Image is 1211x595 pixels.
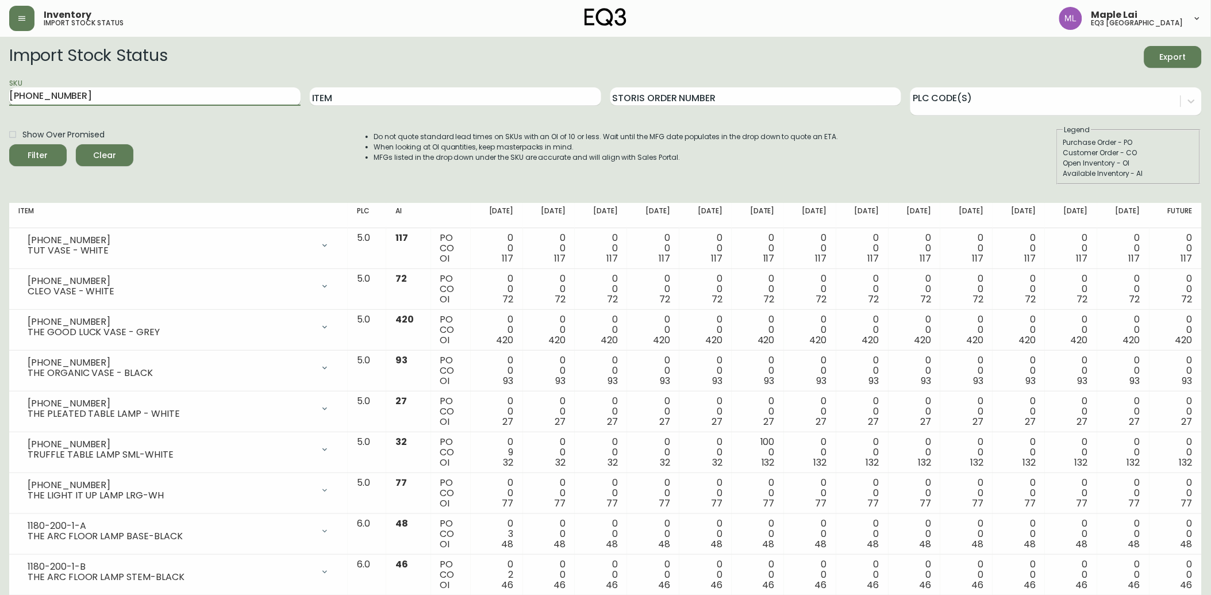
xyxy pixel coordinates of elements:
[1106,396,1140,427] div: 0 0
[1106,274,1140,305] div: 0 0
[18,559,339,585] div: 1180-200-1-BTHE ARC FLOOR LAMP STEM-BLACK
[503,456,514,469] span: 32
[732,203,784,228] th: [DATE]
[1024,252,1036,265] span: 117
[898,274,932,305] div: 0 0
[898,355,932,386] div: 0 0
[1129,293,1140,306] span: 72
[584,233,618,264] div: 0 0
[966,333,983,347] span: 420
[1077,415,1088,428] span: 27
[1159,314,1193,346] div: 0 0
[480,437,514,468] div: 0 9
[972,293,983,306] span: 72
[741,519,775,550] div: 0 0
[395,231,408,244] span: 117
[1129,415,1140,428] span: 27
[636,396,670,427] div: 0 0
[763,252,775,265] span: 117
[440,355,462,386] div: PO CO
[711,252,722,265] span: 117
[793,274,827,305] div: 0 0
[972,415,983,428] span: 27
[764,374,775,387] span: 93
[636,274,670,305] div: 0 0
[1129,252,1140,265] span: 117
[440,478,462,509] div: PO CO
[28,521,313,531] div: 1180-200-1-A
[1002,478,1036,509] div: 0 0
[607,415,618,428] span: 27
[1181,497,1193,510] span: 77
[1182,374,1193,387] span: 93
[636,233,670,264] div: 0 0
[741,355,775,386] div: 0 0
[793,396,827,427] div: 0 0
[348,473,386,514] td: 5.0
[606,252,618,265] span: 117
[374,142,839,152] li: When looking at OI quantities, keep masterpacks in mind.
[866,456,879,469] span: 132
[1054,396,1088,427] div: 0 0
[705,333,722,347] span: 420
[1106,437,1140,468] div: 0 0
[836,203,889,228] th: [DATE]
[949,314,983,346] div: 0 0
[1054,478,1088,509] div: 0 0
[1002,314,1036,346] div: 0 0
[660,374,670,387] span: 93
[868,497,879,510] span: 77
[503,374,514,387] span: 93
[712,374,722,387] span: 93
[921,374,932,387] span: 93
[1002,396,1036,427] div: 0 0
[1159,396,1193,427] div: 0 0
[395,272,407,285] span: 72
[584,314,618,346] div: 0 0
[532,519,566,550] div: 0 0
[601,333,618,347] span: 420
[395,435,407,448] span: 32
[1159,233,1193,264] div: 0 0
[653,333,670,347] span: 420
[532,437,566,468] div: 0 0
[480,478,514,509] div: 0 0
[1025,415,1036,428] span: 27
[1091,20,1183,26] h5: eq3 [GEOGRAPHIC_DATA]
[636,478,670,509] div: 0 0
[28,480,313,490] div: [PHONE_NUMBER]
[689,233,722,264] div: 0 0
[1182,293,1193,306] span: 72
[348,351,386,391] td: 5.0
[764,293,775,306] span: 72
[584,437,618,468] div: 0 0
[1159,274,1193,305] div: 0 0
[1054,437,1088,468] div: 0 0
[1159,478,1193,509] div: 0 0
[1077,497,1088,510] span: 77
[793,437,827,468] div: 0 0
[898,233,932,264] div: 0 0
[1045,203,1097,228] th: [DATE]
[741,314,775,346] div: 0 0
[28,148,48,163] div: Filter
[845,274,879,305] div: 0 0
[440,233,462,264] div: PO CO
[28,562,313,572] div: 1180-200-1-B
[972,497,983,510] span: 77
[689,396,722,427] div: 0 0
[764,415,775,428] span: 27
[949,437,983,468] div: 0 0
[28,245,313,256] div: TUT VASE - WHITE
[1181,252,1193,265] span: 117
[440,314,462,346] div: PO CO
[18,233,339,258] div: [PHONE_NUMBER]TUT VASE - WHITE
[793,355,827,386] div: 0 0
[395,517,408,530] span: 48
[555,415,566,428] span: 27
[440,497,450,510] span: OI
[523,203,575,228] th: [DATE]
[972,252,983,265] span: 117
[9,46,167,68] h2: Import Stock Status
[9,144,67,166] button: Filter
